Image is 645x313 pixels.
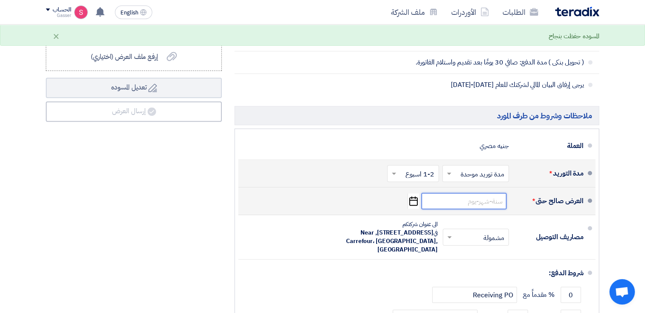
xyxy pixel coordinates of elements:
div: شروط الدفع: [252,263,584,283]
div: الحساب [53,6,71,14]
span: % مقدماً مع [523,291,555,299]
span: يرجى إرفاق البيان المالي لشركتك للعام [DATE]-[DATE] [305,81,584,89]
div: العملة [516,136,584,156]
div: مدة التوريد [516,163,584,184]
div: Gasser [46,13,71,18]
span: إرفع ملف العرض (اختياري) [91,52,158,62]
img: unnamed_1748516558010.png [74,6,88,19]
span: English [120,10,138,16]
div: Open chat [609,279,635,305]
button: إرسال العرض [46,101,222,122]
a: الطلبات [496,2,545,22]
input: payment-term-1 [561,287,581,303]
div: جنيه مصري [480,138,509,154]
button: تعديل المسوده [46,78,222,98]
a: الأوردرات [444,2,496,22]
span: [STREET_ADDRESS], Near Carrefour، [GEOGRAPHIC_DATA], [GEOGRAPHIC_DATA] [346,228,438,254]
div: الى عنوان شركتكم في [344,220,438,254]
button: English [115,6,152,19]
input: سنة-شهر-يوم [422,193,506,209]
div: المسوده حفظت بنجاح [549,31,599,41]
div: × [53,31,60,41]
img: Teradix logo [555,7,599,17]
a: ملف الشركة [384,2,444,22]
div: العرض صالح حتى [516,191,584,211]
div: مصاريف التوصيل [516,227,584,247]
h5: ملاحظات وشروط من طرف المورد [235,106,599,125]
input: payment-term-2 [432,287,517,303]
span: ( تحويل بنكى ) مدة الدفع: صافي 30 يومًا بعد تقديم واستلام الفاتورة. [305,58,584,67]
